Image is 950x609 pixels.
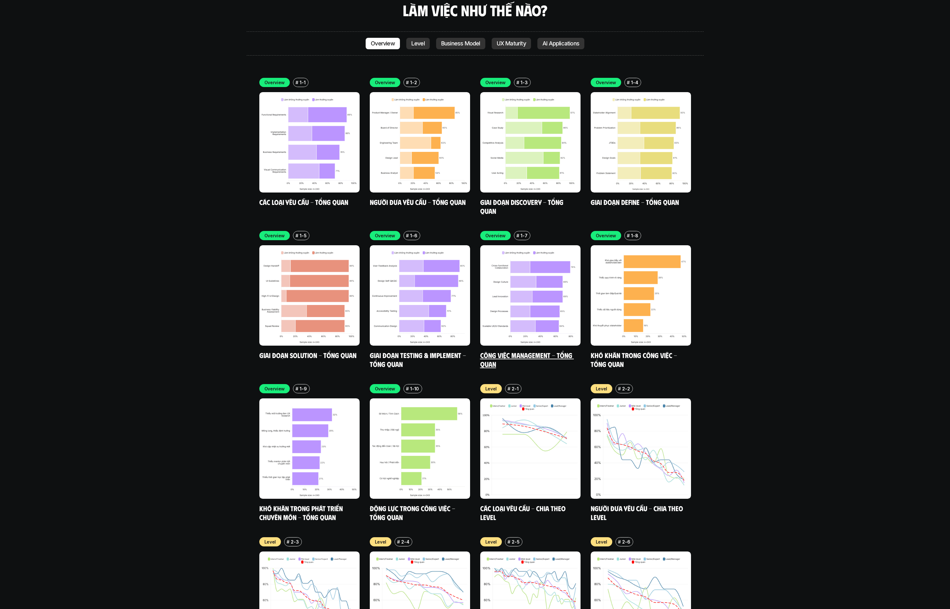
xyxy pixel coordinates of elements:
p: Level [596,385,608,392]
a: Giai đoạn Define - Tổng quan [591,198,679,206]
p: 1-7 [521,232,527,239]
a: UX Maturity [492,38,531,49]
p: 1-6 [410,232,417,239]
p: Level [485,538,497,545]
a: Động lực trong công việc - Tổng quan [370,504,457,521]
a: Khó khăn trong phát triển chuyên môn - Tổng quan [259,504,344,521]
p: 1-1 [300,79,305,86]
p: 2-4 [401,538,409,545]
p: Level [485,385,497,392]
p: 1-2 [410,79,417,86]
h6: # [516,80,519,85]
a: Giai đoạn Solution - Tổng quan [259,351,356,359]
p: AI Applications [542,40,579,47]
a: Overview [366,38,400,49]
h6: # [296,80,298,85]
a: Người đưa yêu cầu - Tổng quan [370,198,466,206]
a: Người đưa yêu cầu - Chia theo Level [591,504,685,521]
h6: # [508,386,510,391]
p: Overview [264,79,285,86]
p: Overview [485,79,506,86]
a: Các loại yêu cầu - Tổng quan [259,198,348,206]
p: Overview [375,232,395,239]
h6: # [406,80,409,85]
h6: # [508,539,510,544]
p: Level [375,538,387,545]
p: Overview [596,79,616,86]
p: 1-9 [300,385,307,392]
h6: # [618,539,621,544]
p: UX Maturity [497,40,526,47]
p: Overview [485,232,506,239]
p: Overview [264,232,285,239]
p: Overview [596,232,616,239]
p: 2-5 [512,538,519,545]
p: Overview [375,79,395,86]
p: Level [596,538,608,545]
a: Công việc Management - Tổng quan [480,351,574,368]
h6: # [618,386,621,391]
p: Business Model [441,40,480,47]
a: AI Applications [537,38,584,49]
h6: # [406,233,409,238]
h6: # [296,233,298,238]
p: 2-1 [512,385,518,392]
p: 1-4 [631,79,638,86]
a: Giai đoạn Testing & Implement - Tổng quan [370,351,468,368]
p: Overview [371,40,395,47]
p: 2-2 [622,385,630,392]
h6: # [397,539,400,544]
a: Khó khăn trong công việc - Tổng quan [591,351,679,368]
h6: # [627,233,630,238]
p: Overview [375,385,395,392]
p: Level [411,40,425,47]
p: 2-6 [622,538,630,545]
h6: # [296,386,298,391]
p: 1-5 [300,232,306,239]
a: Business Model [436,38,485,49]
a: Level [406,38,430,49]
p: Level [264,538,276,545]
p: 1-3 [521,79,528,86]
p: 1-10 [410,385,419,392]
a: Giai đoạn Discovery - Tổng quan [480,198,565,215]
h6: # [287,539,289,544]
h6: # [516,233,519,238]
h6: # [406,386,409,391]
h6: # [627,80,630,85]
p: 2-3 [291,538,299,545]
p: 1-8 [631,232,638,239]
p: Overview [264,385,285,392]
a: Các loại yêu cầu - Chia theo level [480,504,567,521]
